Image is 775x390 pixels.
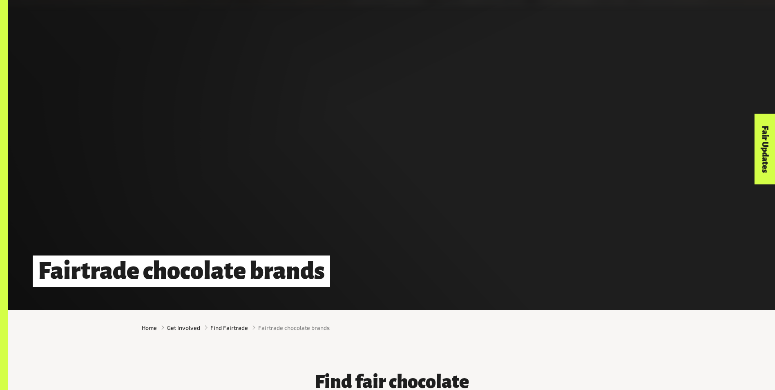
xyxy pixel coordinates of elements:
[258,323,330,332] span: Fairtrade chocolate brands
[210,323,248,332] a: Find Fairtrade
[167,323,200,332] a: Get Involved
[33,256,330,287] h1: Fairtrade chocolate brands
[142,323,157,332] a: Home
